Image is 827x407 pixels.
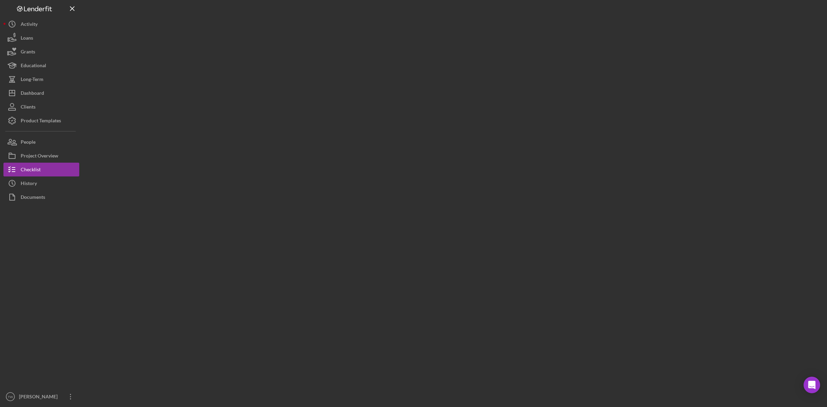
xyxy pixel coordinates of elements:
div: Project Overview [21,149,58,164]
div: Long-Term [21,72,43,88]
div: Checklist [21,163,41,178]
div: Open Intercom Messenger [804,377,820,393]
button: Project Overview [3,149,79,163]
div: Grants [21,45,35,60]
button: Educational [3,59,79,72]
button: Long-Term [3,72,79,86]
button: TW[PERSON_NAME] [3,390,79,404]
div: Dashboard [21,86,44,102]
div: Documents [21,190,45,206]
button: Loans [3,31,79,45]
button: Documents [3,190,79,204]
div: Loans [21,31,33,47]
div: Product Templates [21,114,61,129]
div: Clients [21,100,35,115]
div: History [21,176,37,192]
button: People [3,135,79,149]
button: Grants [3,45,79,59]
button: Checklist [3,163,79,176]
button: Product Templates [3,114,79,128]
div: Educational [21,59,46,74]
button: Clients [3,100,79,114]
text: TW [8,395,13,399]
div: People [21,135,35,151]
button: History [3,176,79,190]
div: Activity [21,17,38,33]
button: Activity [3,17,79,31]
div: [PERSON_NAME] [17,390,62,405]
button: Dashboard [3,86,79,100]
